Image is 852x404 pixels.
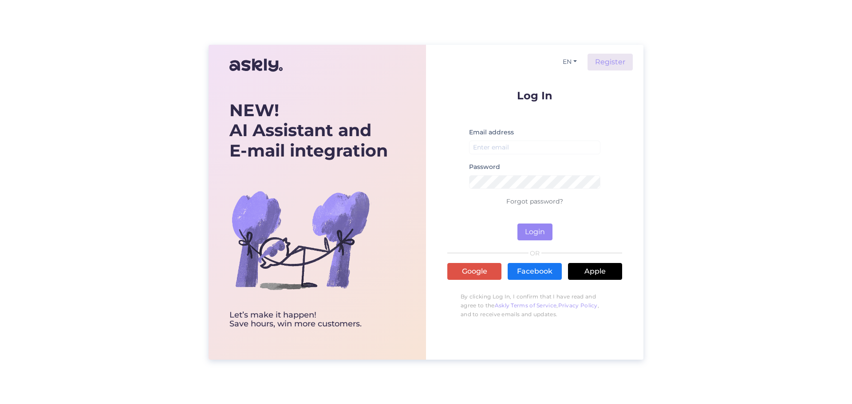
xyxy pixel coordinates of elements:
span: OR [529,250,541,256]
a: Google [447,263,501,280]
a: Facebook [508,263,562,280]
div: AI Assistant and E-mail integration [229,100,388,161]
button: EN [559,55,580,68]
a: Register [588,54,633,71]
label: Email address [469,128,514,137]
b: NEW! [229,100,279,121]
a: Privacy Policy [558,302,598,309]
input: Enter email [469,141,600,154]
label: Password [469,162,500,172]
p: By clicking Log In, I confirm that I have read and agree to the , , and to receive emails and upd... [447,288,622,323]
img: Askly [229,55,283,76]
a: Askly Terms of Service [495,302,557,309]
p: Log In [447,90,622,101]
a: Apple [568,263,622,280]
a: Forgot password? [506,197,563,205]
img: bg-askly [229,169,371,311]
div: Let’s make it happen! Save hours, win more customers. [229,311,388,329]
button: Login [517,224,552,240]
